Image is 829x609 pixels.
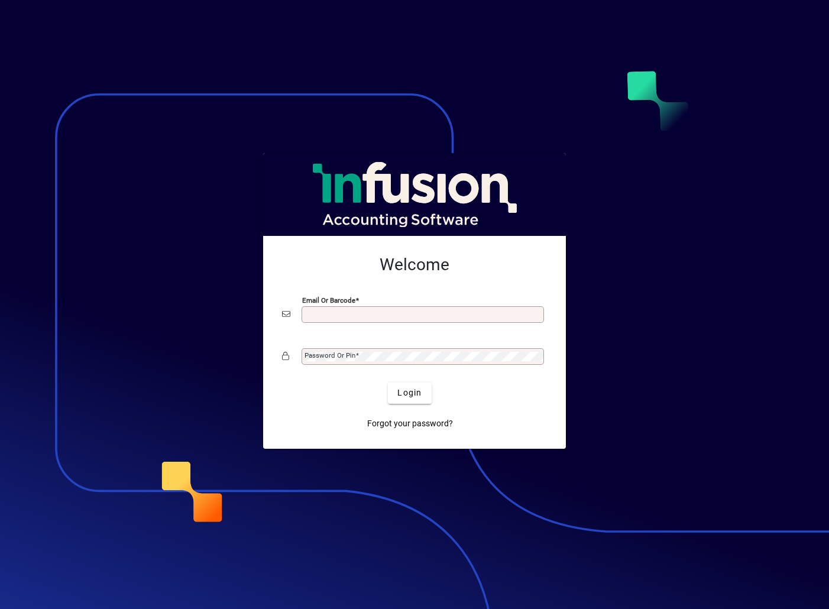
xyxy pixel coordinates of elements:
[362,413,458,435] a: Forgot your password?
[282,255,547,275] h2: Welcome
[388,383,431,404] button: Login
[397,387,422,399] span: Login
[302,296,355,304] mat-label: Email or Barcode
[305,351,355,359] mat-label: Password or Pin
[367,417,453,430] span: Forgot your password?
